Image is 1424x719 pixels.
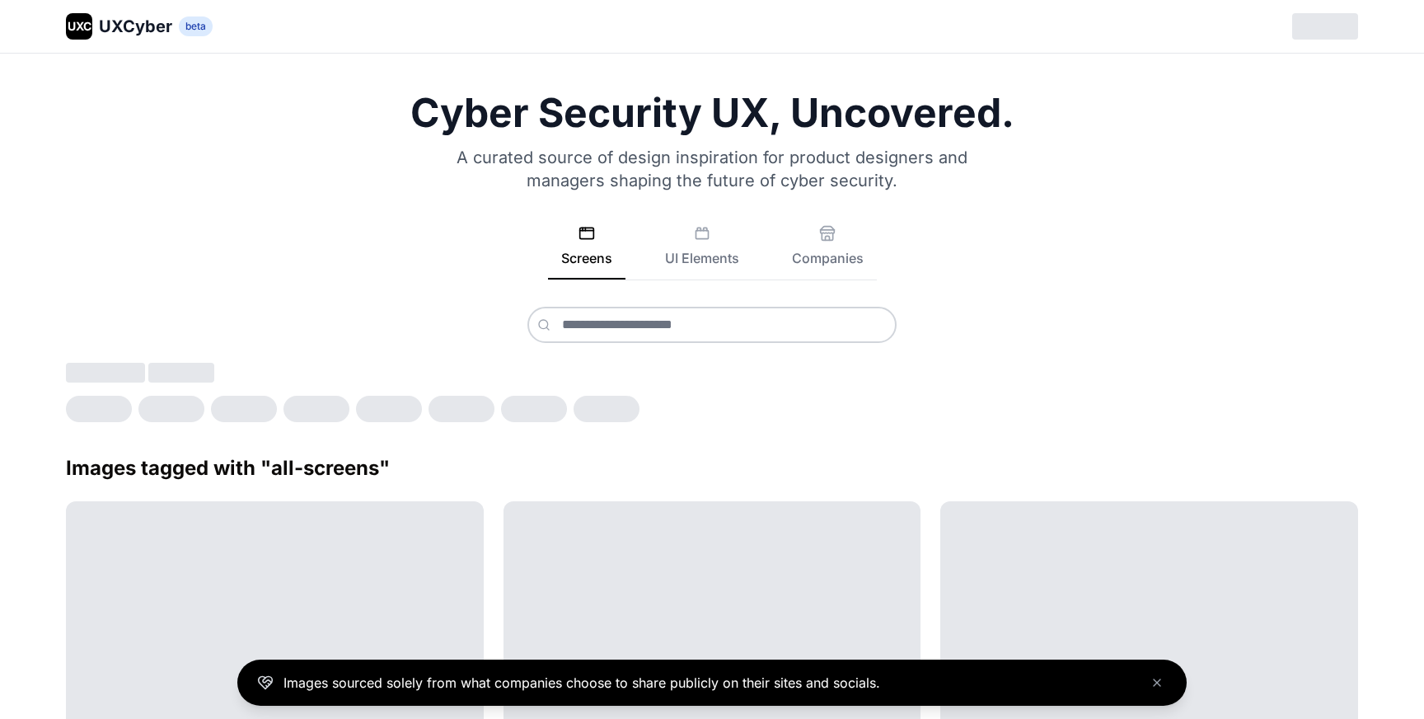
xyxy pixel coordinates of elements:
[66,93,1358,133] h1: Cyber Security UX, Uncovered.
[779,225,877,280] button: Companies
[66,13,213,40] a: UXCUXCyberbeta
[435,146,989,192] p: A curated source of design inspiration for product designers and managers shaping the future of c...
[99,15,172,38] span: UXCyber
[66,455,1358,482] h2: Images tagged with " all-screens "
[283,673,880,693] p: Images sourced solely from what companies choose to share publicly on their sites and socials.
[1147,673,1167,693] button: Close banner
[68,18,91,35] span: UXC
[548,225,625,280] button: Screens
[652,225,752,280] button: UI Elements
[179,16,213,36] span: beta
